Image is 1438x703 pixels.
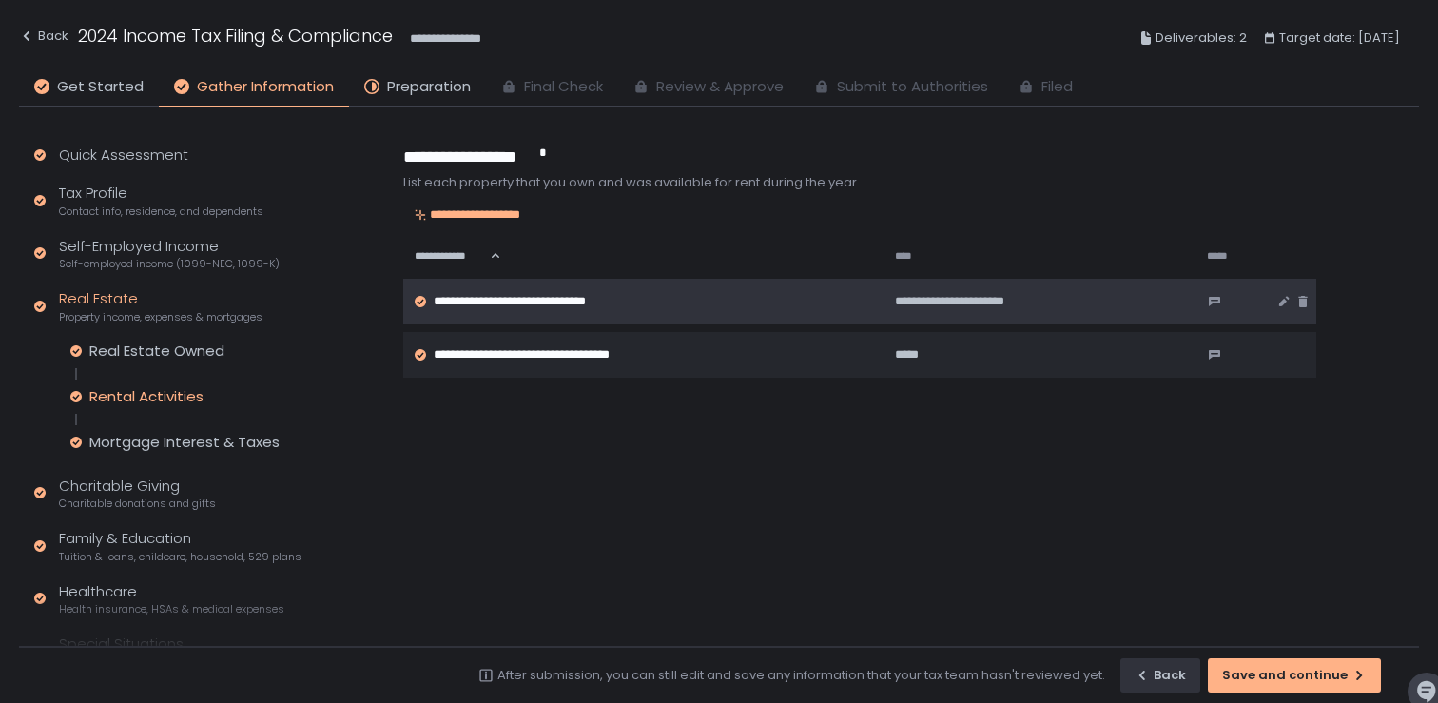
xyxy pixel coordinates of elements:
div: Family & Education [59,528,301,564]
span: Charitable donations and gifts [59,497,216,511]
span: Contact info, residence, and dependents [59,205,263,219]
span: Deliverables: 2 [1156,27,1247,49]
span: Target date: [DATE] [1279,27,1400,49]
button: Back [19,23,68,54]
div: Rental Activities [89,387,204,406]
span: Health insurance, HSAs & medical expenses [59,602,284,616]
div: Tax Profile [59,183,263,219]
div: Self-Employed Income [59,236,280,272]
span: Self-employed income (1099-NEC, 1099-K) [59,257,280,271]
div: List each property that you own and was available for rent during the year. [403,174,1316,191]
span: Final Check [524,76,603,98]
div: Save and continue [1222,667,1367,684]
span: Property income, expenses & mortgages [59,310,262,324]
div: Charitable Giving [59,476,216,512]
div: After submission, you can still edit and save any information that your tax team hasn't reviewed ... [497,667,1105,684]
div: Mortgage Interest & Taxes [89,433,280,452]
span: Gather Information [197,76,334,98]
div: Real Estate Owned [89,342,224,361]
div: Real Estate [59,288,262,324]
span: Review & Approve [656,76,784,98]
span: Tuition & loans, childcare, household, 529 plans [59,550,301,564]
button: Back [1120,658,1200,693]
span: Get Started [57,76,144,98]
div: Back [19,25,68,48]
span: Preparation [387,76,471,98]
span: Submit to Authorities [837,76,988,98]
div: Quick Assessment [59,145,188,166]
div: Healthcare [59,581,284,617]
div: Back [1135,667,1186,684]
div: Special Situations [59,634,233,670]
button: Save and continue [1208,658,1381,693]
span: Filed [1041,76,1073,98]
h1: 2024 Income Tax Filing & Compliance [78,23,393,49]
